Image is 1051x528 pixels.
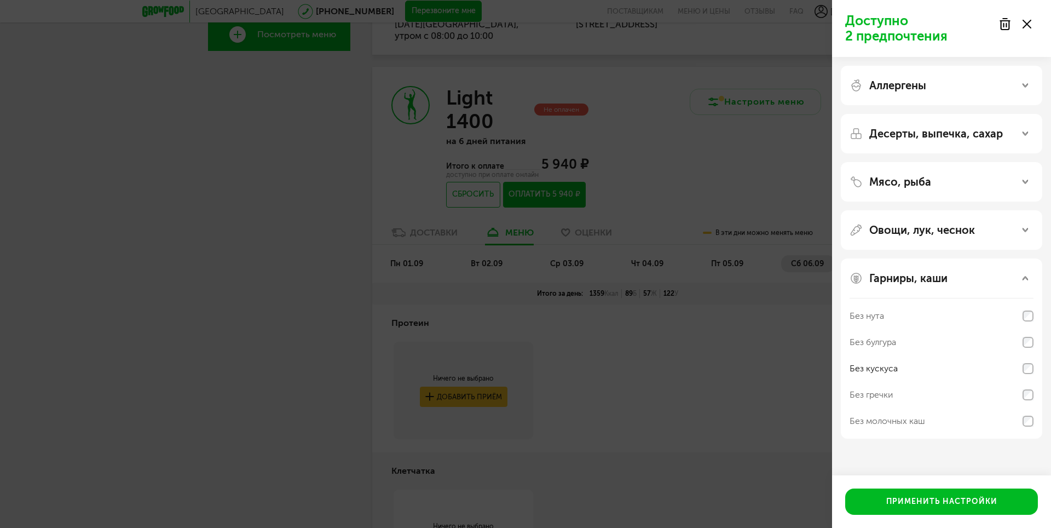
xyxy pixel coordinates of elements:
p: Овощи, лук, чеснок [869,223,975,237]
div: Без гречки [850,388,893,401]
button: Применить настройки [845,489,1038,515]
div: Без нута [850,309,884,323]
p: Доступно 2 предпочтения [845,13,992,44]
div: Без кускуса [850,362,898,375]
p: Десерты, выпечка, сахар [869,127,1003,140]
p: Гарниры, каши [869,272,948,285]
div: Без булгура [850,336,896,349]
p: Аллергены [869,79,926,92]
p: Мясо, рыба [869,175,931,188]
div: Без молочных каш [850,415,925,428]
